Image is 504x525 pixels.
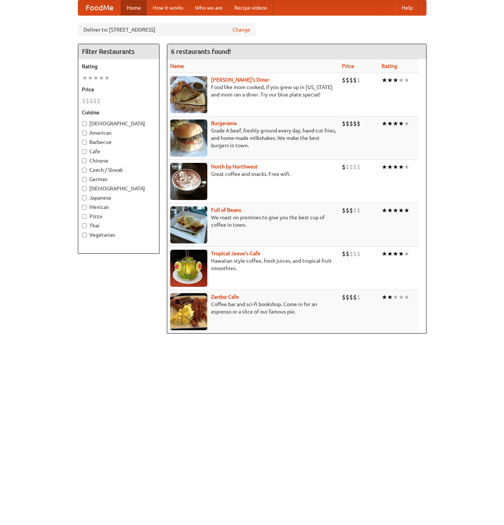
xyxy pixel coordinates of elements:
[78,0,121,15] a: FoodMe
[170,214,336,229] p: We roast on premises to give you the best cup of coffee in town.
[170,76,207,113] img: sallys.jpg
[170,170,336,178] p: Great coffee and snacks. Free wifi.
[82,109,155,116] h5: Cuisine
[398,76,404,84] li: ★
[387,293,393,301] li: ★
[393,293,398,301] li: ★
[357,250,360,258] li: $
[382,119,387,128] li: ★
[78,44,159,59] h4: Filter Restaurants
[349,76,353,84] li: $
[342,163,346,171] li: $
[346,206,349,214] li: $
[89,97,93,105] li: $
[211,77,269,83] a: [PERSON_NAME]'s Diner
[211,250,260,256] b: Tropical Jeeve's Cafe
[393,76,398,84] li: ★
[170,257,336,272] p: Hawaiian style coffee, fresh juices, and tropical fruit smoothies.
[82,131,87,135] input: American
[170,250,207,287] img: jeeves.jpg
[82,203,155,211] label: Mexican
[342,76,346,84] li: $
[82,63,155,70] h5: Rating
[170,206,207,243] img: beans.jpg
[228,0,273,15] a: Recipe videos
[393,206,398,214] li: ★
[357,206,360,214] li: $
[357,119,360,128] li: $
[382,250,387,258] li: ★
[398,163,404,171] li: ★
[233,26,250,33] a: Change
[211,164,258,170] a: North by Northwest
[353,206,357,214] li: $
[82,97,86,105] li: $
[82,231,155,239] label: Vegetarian
[82,166,155,174] label: Czech / Slovak
[393,250,398,258] li: ★
[82,158,87,163] input: Chinese
[357,293,360,301] li: $
[396,0,419,15] a: Help
[82,214,87,219] input: Pizza
[170,119,207,157] img: burgerama.jpg
[404,206,409,214] li: ★
[82,205,87,210] input: Mexican
[82,120,155,127] label: [DEMOGRAPHIC_DATA]
[121,0,147,15] a: Home
[82,222,155,229] label: Thai
[170,293,207,330] img: zardoz.jpg
[104,74,110,82] li: ★
[387,206,393,214] li: ★
[211,294,239,300] a: Zardoz Cafe
[342,63,354,69] a: Price
[82,194,155,201] label: Japanese
[170,163,207,200] img: north.jpg
[382,206,387,214] li: ★
[93,74,99,82] li: ★
[171,48,231,55] ng-pluralize: 6 restaurants found!
[353,250,357,258] li: $
[342,119,346,128] li: $
[382,163,387,171] li: ★
[404,293,409,301] li: ★
[82,186,87,191] input: [DEMOGRAPHIC_DATA]
[170,301,336,315] p: Coffee bar and sci-fi bookshop. Come in for an espresso or a slice of our famous pie.
[398,206,404,214] li: ★
[357,76,360,84] li: $
[93,97,97,105] li: $
[82,74,88,82] li: ★
[357,163,360,171] li: $
[82,196,87,200] input: Japanese
[353,119,357,128] li: $
[189,0,228,15] a: Who we are
[82,185,155,192] label: [DEMOGRAPHIC_DATA]
[82,175,155,183] label: German
[404,119,409,128] li: ★
[82,149,87,154] input: Cafe
[393,119,398,128] li: ★
[86,97,89,105] li: $
[82,148,155,155] label: Cafe
[82,223,87,228] input: Thai
[82,121,87,126] input: [DEMOGRAPHIC_DATA]
[382,293,387,301] li: ★
[382,63,397,69] a: Rating
[393,163,398,171] li: ★
[398,119,404,128] li: ★
[211,120,237,126] a: Burgerama
[99,74,104,82] li: ★
[88,74,93,82] li: ★
[342,293,346,301] li: $
[387,163,393,171] li: ★
[353,163,357,171] li: $
[346,119,349,128] li: $
[404,163,409,171] li: ★
[170,127,336,149] p: Grade A beef, freshly ground every day, hand-cut fries, and home-made milkshakes. We make the bes...
[82,129,155,137] label: American
[346,76,349,84] li: $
